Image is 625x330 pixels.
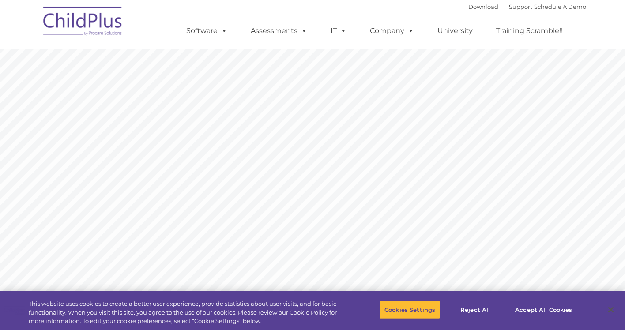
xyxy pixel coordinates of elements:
[468,3,498,10] a: Download
[534,3,586,10] a: Schedule A Demo
[39,0,127,45] img: ChildPlus by Procare Solutions
[509,3,532,10] a: Support
[177,22,236,40] a: Software
[361,22,423,40] a: Company
[29,300,344,326] div: This website uses cookies to create a better user experience, provide statistics about user visit...
[601,300,621,319] button: Close
[380,300,440,319] button: Cookies Settings
[448,300,503,319] button: Reject All
[510,300,577,319] button: Accept All Cookies
[242,22,316,40] a: Assessments
[487,22,572,40] a: Training Scramble!!
[468,3,586,10] font: |
[429,22,482,40] a: University
[322,22,355,40] a: IT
